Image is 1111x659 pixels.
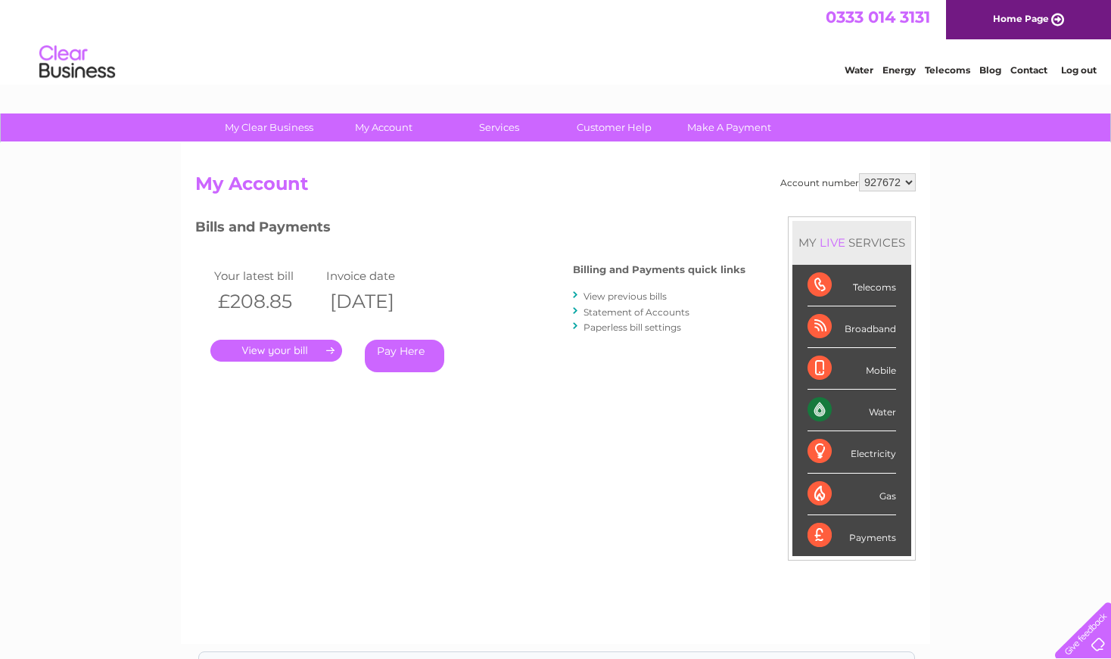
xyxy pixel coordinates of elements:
a: Telecoms [925,64,970,76]
div: Payments [808,515,896,556]
div: Telecoms [808,265,896,306]
div: Mobile [808,348,896,390]
td: Invoice date [322,266,434,286]
a: Services [437,113,562,141]
div: Electricity [808,431,896,473]
div: Broadband [808,306,896,348]
a: Pay Here [365,340,444,372]
a: Contact [1010,64,1047,76]
h2: My Account [195,173,916,202]
th: £208.85 [210,286,322,317]
a: Paperless bill settings [584,322,681,333]
div: Clear Business is a trading name of Verastar Limited (registered in [GEOGRAPHIC_DATA] No. 3667643... [199,8,914,73]
th: [DATE] [322,286,434,317]
a: . [210,340,342,362]
td: Your latest bill [210,266,322,286]
div: Account number [780,173,916,191]
div: Gas [808,474,896,515]
a: Log out [1061,64,1097,76]
a: Statement of Accounts [584,306,689,318]
a: Make A Payment [667,113,792,141]
a: 0333 014 3131 [826,8,930,26]
a: Water [845,64,873,76]
a: My Account [322,113,447,141]
a: Customer Help [552,113,677,141]
a: Blog [979,64,1001,76]
div: LIVE [817,235,848,250]
a: Energy [882,64,916,76]
div: MY SERVICES [792,221,911,264]
h4: Billing and Payments quick links [573,264,745,275]
div: Water [808,390,896,431]
img: logo.png [39,39,116,85]
a: My Clear Business [207,113,331,141]
a: View previous bills [584,291,667,302]
h3: Bills and Payments [195,216,745,243]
